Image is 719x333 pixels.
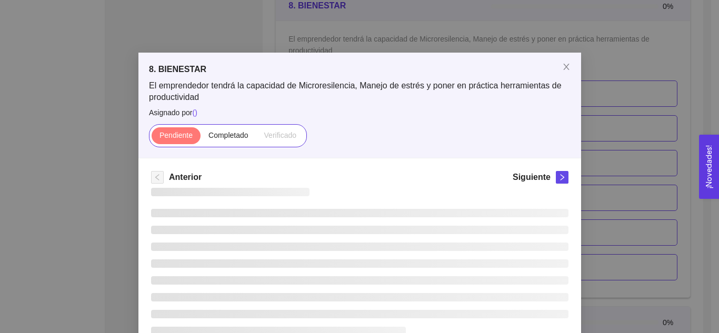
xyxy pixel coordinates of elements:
[556,171,568,184] button: right
[169,171,202,184] h5: Anterior
[159,131,192,139] span: Pendiente
[512,171,550,184] h5: Siguiente
[192,108,197,117] span: ( )
[556,174,568,181] span: right
[552,53,581,82] button: Close
[149,107,571,118] span: Asignado por
[208,131,248,139] span: Completado
[149,63,571,76] h5: 8. BIENESTAR
[562,63,571,71] span: close
[264,131,296,139] span: Verificado
[699,135,719,199] button: Open Feedback Widget
[151,171,164,184] button: left
[149,80,571,103] span: El emprendedor tendrá la capacidad de Microresilencia, Manejo de estrés y poner en práctica herra...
